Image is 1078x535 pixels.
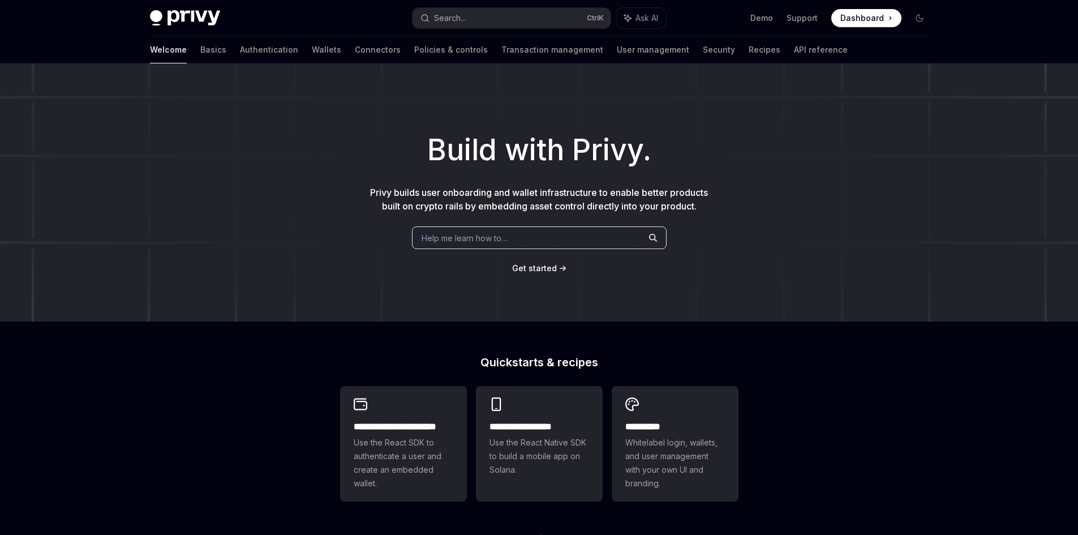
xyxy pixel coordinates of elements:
span: Use the React SDK to authenticate a user and create an embedded wallet. [354,436,453,490]
a: Dashboard [831,9,901,27]
a: Security [703,36,735,63]
span: Ask AI [635,12,658,24]
a: API reference [794,36,848,63]
a: Recipes [749,36,780,63]
a: Wallets [312,36,341,63]
span: Privy builds user onboarding and wallet infrastructure to enable better products built on crypto ... [370,187,708,212]
div: Search... [434,11,466,25]
a: Get started [512,263,557,274]
button: Toggle dark mode [910,9,929,27]
a: Authentication [240,36,298,63]
img: dark logo [150,10,220,26]
h2: Quickstarts & recipes [340,357,738,368]
button: Search...CtrlK [413,8,611,28]
button: Ask AI [616,8,666,28]
h1: Build with Privy. [18,128,1060,172]
span: Ctrl K [587,14,604,23]
span: Use the React Native SDK to build a mobile app on Solana. [489,436,589,477]
a: Welcome [150,36,187,63]
a: **** *****Whitelabel login, wallets, and user management with your own UI and branding. [612,386,738,502]
a: Demo [750,12,773,24]
a: Basics [200,36,226,63]
span: Dashboard [840,12,884,24]
a: Connectors [355,36,401,63]
a: Transaction management [501,36,603,63]
a: **** **** **** ***Use the React Native SDK to build a mobile app on Solana. [476,386,603,502]
span: Whitelabel login, wallets, and user management with your own UI and branding. [625,436,725,490]
a: User management [617,36,689,63]
a: Support [787,12,818,24]
span: Get started [512,263,557,273]
a: Policies & controls [414,36,488,63]
span: Help me learn how to… [422,232,508,244]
